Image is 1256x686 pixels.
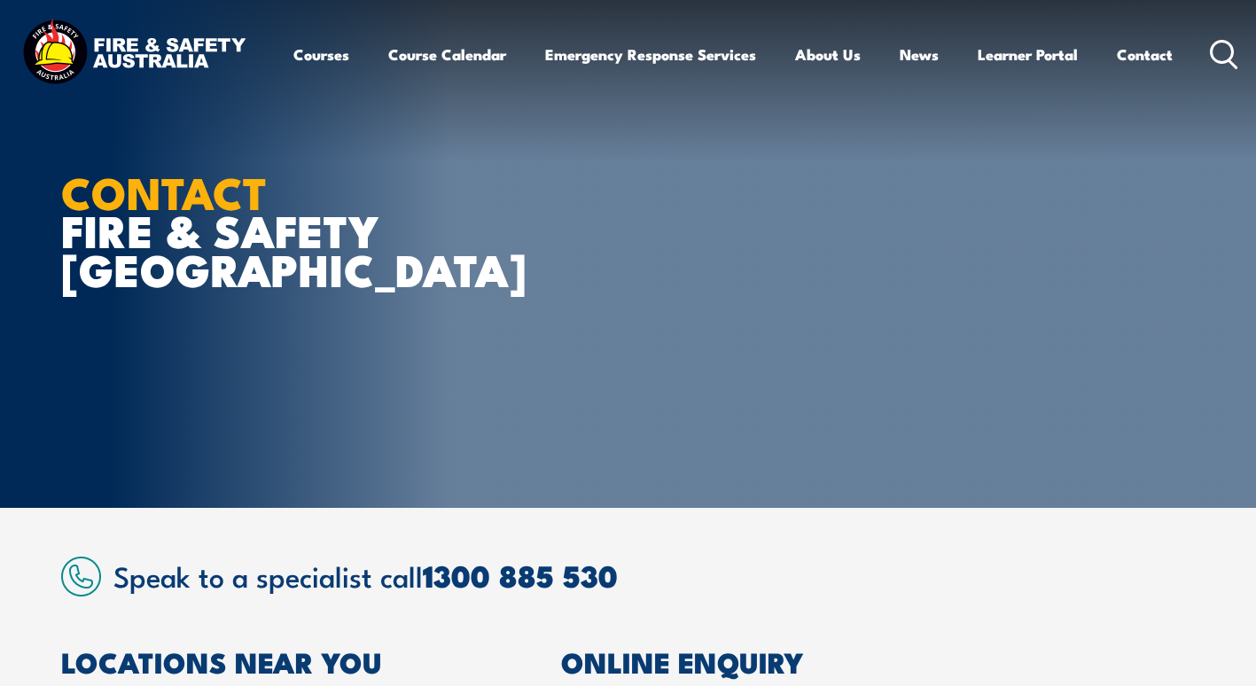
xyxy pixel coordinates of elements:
[61,649,481,674] h2: LOCATIONS NEAR YOU
[61,157,267,225] strong: CONTACT
[1117,31,1173,78] a: Contact
[388,31,506,78] a: Course Calendar
[795,31,861,78] a: About Us
[545,31,756,78] a: Emergency Response Services
[423,551,618,598] a: 1300 885 530
[561,649,1196,674] h2: ONLINE ENQUIRY
[978,31,1078,78] a: Learner Portal
[61,172,499,287] h1: FIRE & SAFETY [GEOGRAPHIC_DATA]
[113,559,1196,591] h2: Speak to a specialist call
[900,31,939,78] a: News
[293,31,349,78] a: Courses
